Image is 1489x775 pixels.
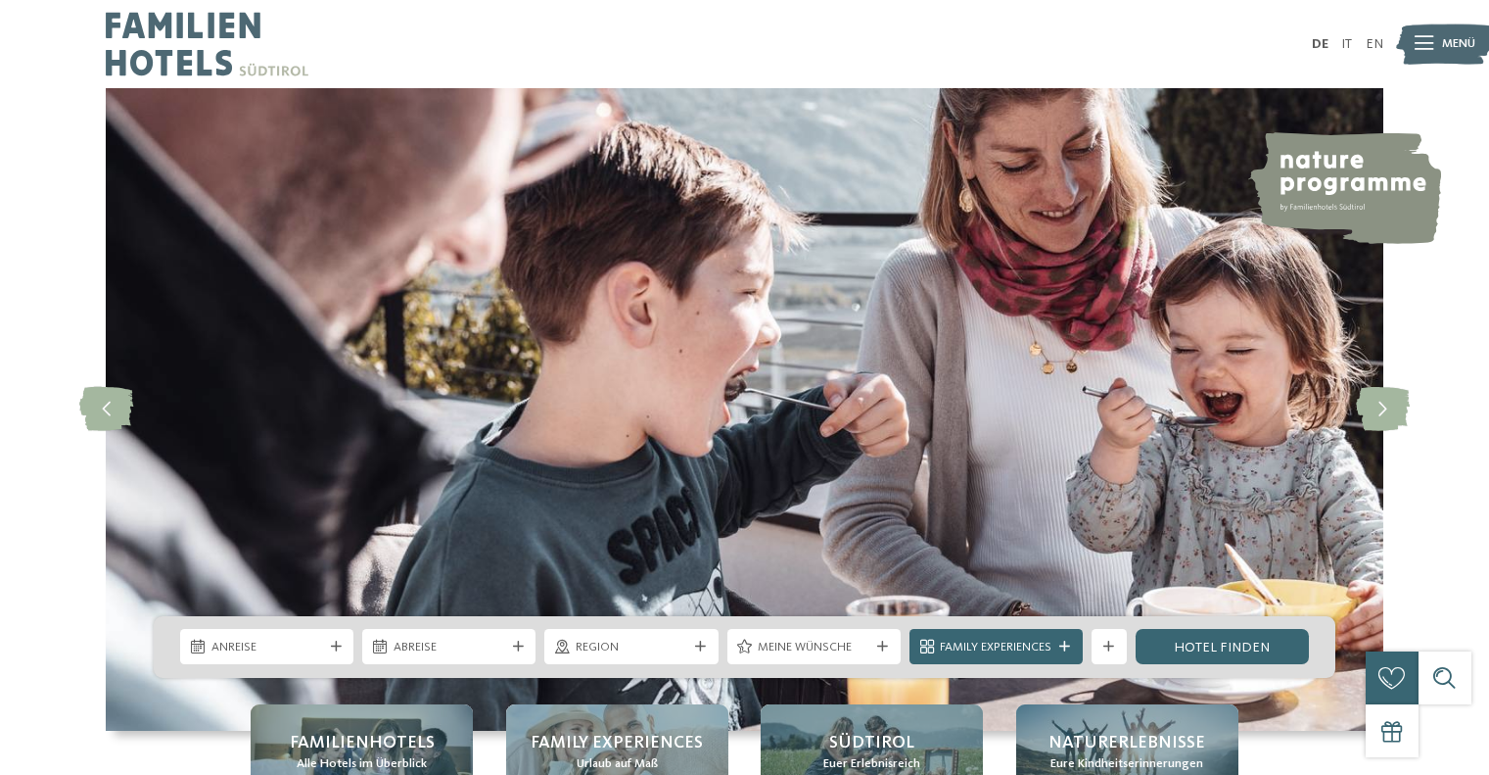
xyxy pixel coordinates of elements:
span: Anreise [211,639,323,656]
span: Eure Kindheitserinnerungen [1050,755,1203,773]
a: EN [1366,37,1383,51]
span: Menü [1442,35,1475,53]
span: Naturerlebnisse [1048,731,1205,755]
a: Hotel finden [1136,629,1309,664]
span: Region [576,639,687,656]
span: Familienhotels [290,731,435,755]
span: Family Experiences [940,639,1051,656]
a: IT [1341,37,1352,51]
span: Urlaub auf Maß [577,755,658,773]
a: DE [1312,37,1328,51]
span: Alle Hotels im Überblick [297,755,427,773]
span: Südtirol [829,731,914,755]
span: Meine Wünsche [758,639,869,656]
img: nature programme by Familienhotels Südtirol [1247,132,1441,244]
span: Euer Erlebnisreich [823,755,920,773]
span: Abreise [394,639,505,656]
img: Familienhotels Südtirol: The happy family places [106,88,1383,731]
span: Family Experiences [531,731,703,755]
